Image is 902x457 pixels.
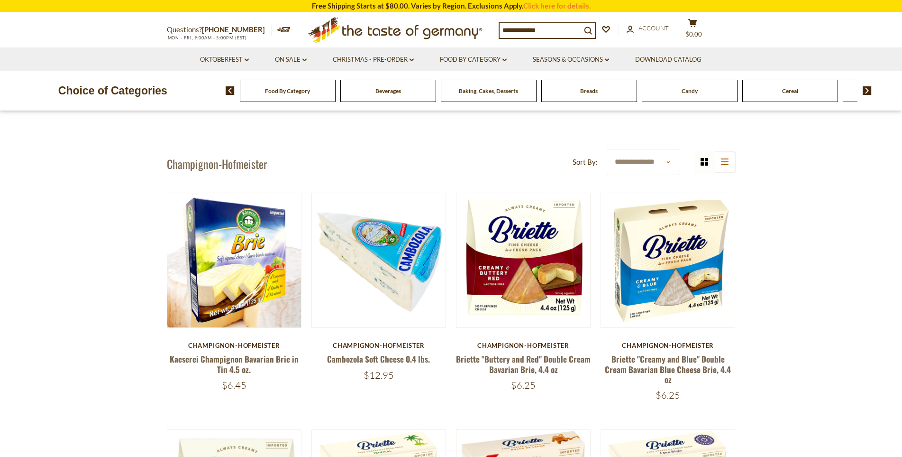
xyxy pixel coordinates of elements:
a: Breads [580,87,598,94]
p: Questions? [167,24,272,36]
img: previous arrow [226,86,235,95]
span: $12.95 [364,369,394,381]
a: Account [627,23,669,34]
span: Account [638,24,669,32]
div: Champignon-Hofmeister [456,342,591,349]
button: $0.00 [679,19,707,42]
a: Seasons & Occasions [533,55,609,65]
a: Oktoberfest [200,55,249,65]
span: MON - FRI, 9:00AM - 5:00PM (EST) [167,35,247,40]
img: Cambozola [312,193,446,327]
a: Christmas - PRE-ORDER [333,55,414,65]
span: $6.45 [222,379,246,391]
div: Champignon-Hofmeister [601,342,736,349]
a: Cambozola Soft Cheese 0.4 lbs. [327,353,430,365]
a: Kaeserei Champignon Bavarian Brie in Tin 4.5 oz. [170,353,299,375]
a: [PHONE_NUMBER] [202,25,265,34]
a: Food By Category [440,55,507,65]
a: Cereal [782,87,798,94]
img: next arrow [863,86,872,95]
a: Beverages [375,87,401,94]
span: $0.00 [685,30,702,38]
a: Baking, Cakes, Desserts [459,87,518,94]
h1: Champignon-Hofmeister [167,157,267,171]
a: Briette "Buttery and Red" Double Cream Bavarian Brie, 4.4 oz [456,353,591,375]
img: Briette [601,193,735,327]
a: Food By Category [265,87,310,94]
span: $6.25 [656,389,680,401]
div: Champignon-Hofmeister [167,342,302,349]
a: Candy [682,87,698,94]
div: Champignon-Hofmeister [311,342,446,349]
label: Sort By: [573,156,598,168]
a: Click here for details. [523,1,591,10]
a: Download Catalog [635,55,702,65]
a: On Sale [275,55,307,65]
img: Briette [456,193,591,327]
img: Kaeserei [167,193,301,327]
a: Briette "Creamy and Blue" Double Cream Bavarian Blue Cheese Brie, 4.4 oz [605,353,731,385]
span: $6.25 [511,379,536,391]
